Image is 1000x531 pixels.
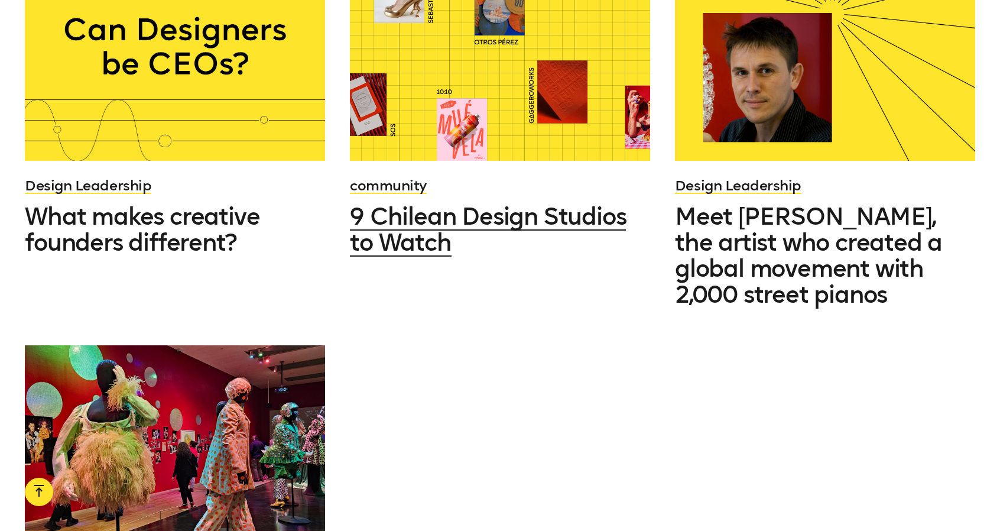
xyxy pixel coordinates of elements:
[350,203,650,255] a: 9 Chilean Design Studios to Watch
[25,202,259,257] span: What makes creative founders different?
[675,202,942,309] span: Meet [PERSON_NAME], the artist who created a global movement with 2,000 street pianos
[675,177,801,194] a: Design Leadership
[25,177,151,194] a: Design Leadership
[350,202,626,257] span: 9 Chilean Design Studios to Watch
[25,203,325,255] a: What makes creative founders different?
[675,203,975,307] a: Meet [PERSON_NAME], the artist who created a global movement with 2,000 street pianos
[350,177,427,194] a: community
